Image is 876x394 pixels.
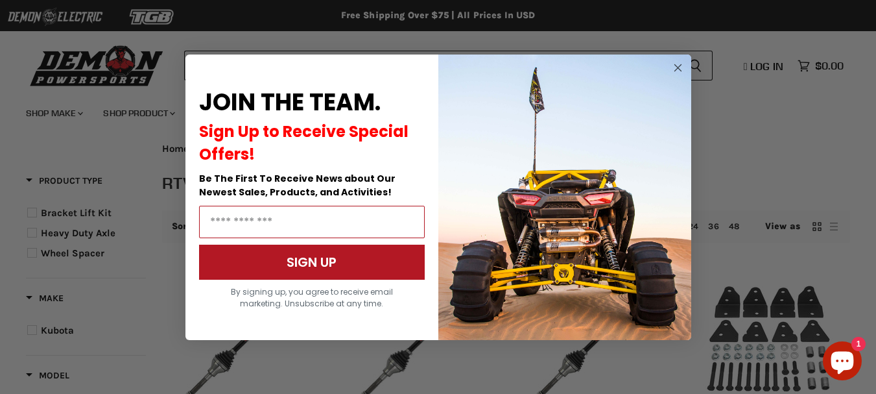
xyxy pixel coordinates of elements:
span: Sign Up to Receive Special Offers! [199,121,408,165]
inbox-online-store-chat: Shopify online store chat [819,341,866,384]
button: SIGN UP [199,245,425,280]
span: Be The First To Receive News about Our Newest Sales, Products, and Activities! [199,172,396,199]
input: Email Address [199,206,425,238]
span: JOIN THE TEAM. [199,86,381,119]
button: Close dialog [670,60,686,76]
img: a9095488-b6e7-41ba-879d-588abfab540b.jpeg [438,55,691,340]
span: By signing up, you agree to receive email marketing. Unsubscribe at any time. [231,286,393,309]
